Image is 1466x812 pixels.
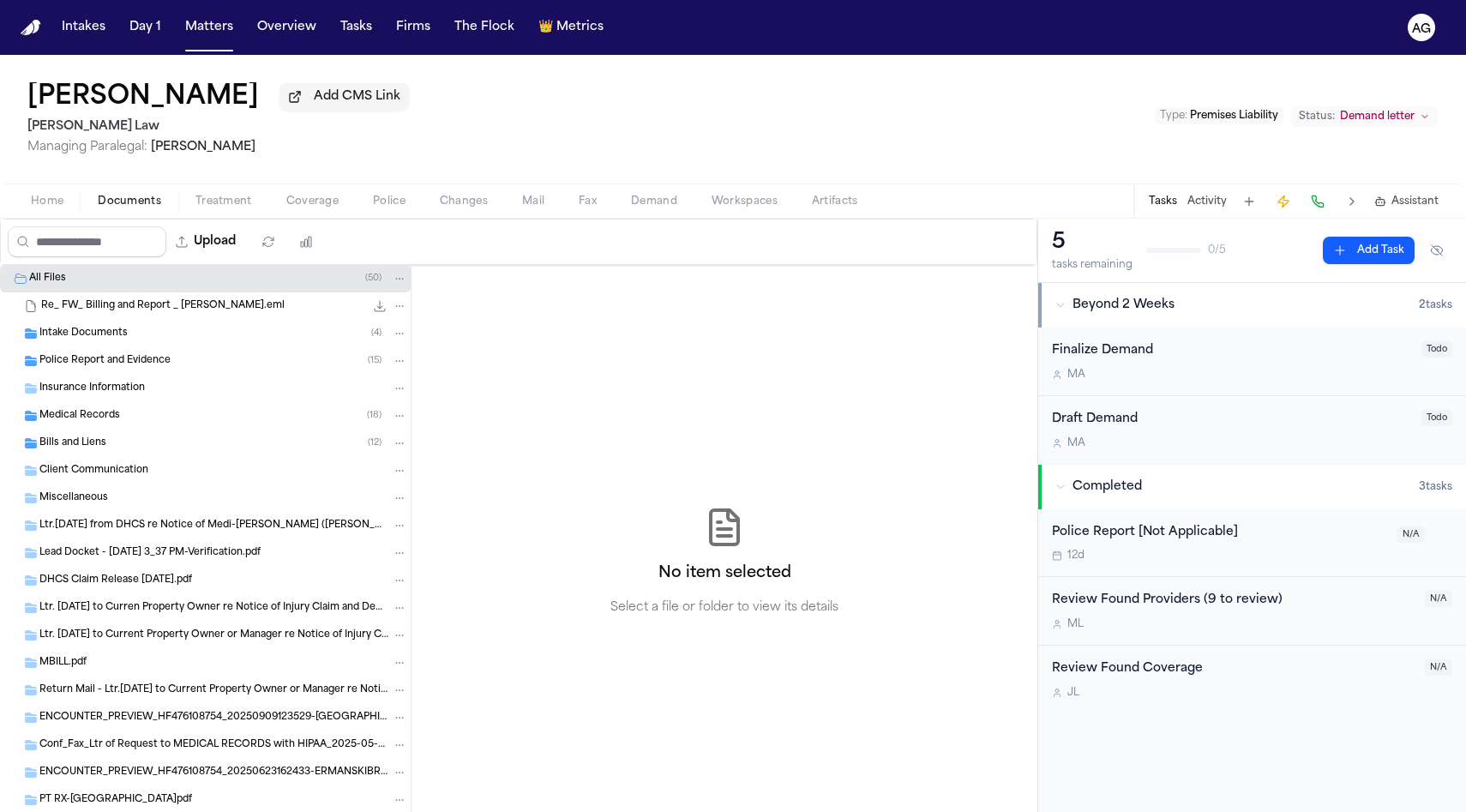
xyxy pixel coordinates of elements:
[365,274,382,283] span: ( 50 )
[123,12,168,43] button: Day 1
[1067,436,1085,450] span: M A
[39,546,261,561] span: Lead Docket - [DATE] 3_37 PM-Verification.pdf
[1155,107,1283,124] button: Edit Type: Premises Liability
[195,195,252,208] span: Treatment
[8,226,166,257] input: Search files
[1072,478,1142,496] span: Completed
[812,195,858,208] span: Artifacts
[1323,237,1415,264] button: Add Task
[367,411,382,420] span: ( 18 )
[631,195,677,208] span: Demand
[151,141,255,153] span: [PERSON_NAME]
[279,83,409,111] button: Add CMS Link
[1038,646,1466,713] div: Open task: Review Found Coverage
[1038,328,1466,396] div: Open task: Finalize Demand
[1067,549,1084,562] span: 12d
[1067,686,1079,700] span: J L
[39,683,388,698] span: Return Mail - Ltr.[DATE] to Current Property Owner or Manager re Notice of Injury Claim and Deman...
[39,327,128,341] span: Intake Documents
[39,793,192,808] span: PT RX-[GEOGRAPHIC_DATA]pdf
[389,12,437,43] button: Firms
[21,20,41,36] img: Finch Logo
[39,738,388,753] span: Conf_Fax_Ltr of Request to MEDICAL RECORDS with HIPAA_2025-05-06-1407-PDT.pdf
[1052,229,1133,256] div: 5
[532,12,610,43] button: crownMetrics
[1160,111,1187,121] span: Type :
[1421,237,1452,264] button: Hide completed tasks (⌘⇧H)
[1391,195,1439,208] span: Assistant
[1421,410,1452,426] span: Todo
[55,12,112,43] button: Intakes
[1419,298,1452,312] span: 2 task s
[1299,110,1335,123] span: Status:
[579,195,597,208] span: Fax
[250,12,323,43] button: Overview
[31,195,63,208] span: Home
[286,195,339,208] span: Coverage
[1374,195,1439,208] button: Assistant
[1067,617,1084,631] span: M L
[41,299,285,314] span: Re_ FW_ Billing and Report _ [PERSON_NAME].eml
[1208,244,1226,257] span: 0 / 5
[39,711,388,725] span: ENCOUNTER_PREVIEW_HF476108754_20250909123529-[GEOGRAPHIC_DATA]pdf
[371,328,382,338] span: ( 4 )
[39,766,388,780] span: ENCOUNTER_PREVIEW_HF476108754_20250623162433-ERMANSKIBRIAN.pdf
[27,141,147,153] span: Managing Paralegal:
[371,298,388,315] button: Download Re_ FW_ Billing and Report _ Brian Ermanski.eml
[39,656,87,671] span: MBILL.pdf
[1425,591,1452,607] span: N/A
[39,464,148,478] span: Client Communication
[21,20,41,36] a: Home
[39,382,145,396] span: Insurance Information
[1306,189,1330,214] button: Make a Call
[1052,341,1411,361] div: Finalize Demand
[314,88,400,105] span: Add CMS Link
[39,354,171,369] span: Police Report and Evidence
[98,195,161,208] span: Documents
[1237,189,1261,214] button: Add Task
[39,519,388,533] span: Ltr.[DATE] from DHCS re Notice of Medi-[PERSON_NAME] ([PERSON_NAME]).pdf
[1425,659,1452,676] span: N/A
[27,117,409,137] h2: [PERSON_NAME] Law
[448,12,521,43] button: The Flock
[1072,297,1175,314] span: Beyond 2 Weeks
[1187,195,1227,208] button: Activity
[1038,577,1466,646] div: Open task: Review Found Providers (9 to review)
[1038,283,1466,328] button: Beyond 2 Weeks2tasks
[178,12,240,43] button: Matters
[1290,106,1439,127] button: Change status from Demand letter
[1190,111,1278,121] span: Premises Liability
[39,601,388,616] span: Ltr. [DATE] to Curren Property Owner re Notice of Injury Claim and Demand to Preserve Evidence w ...
[39,629,388,643] span: Ltr. [DATE] to Current Property Owner or Manager re Notice of Injury Claim and Demand to Preserve...
[368,356,382,365] span: ( 15 )
[712,195,778,208] span: Workspaces
[333,12,379,43] button: Tasks
[39,491,108,506] span: Miscellaneous
[39,574,192,588] span: DHCS Claim Release [DATE].pdf
[1052,523,1387,543] div: Police Report [Not Applicable]
[1067,368,1085,382] span: M A
[1052,410,1411,430] div: Draft Demand
[1271,189,1295,214] button: Create Immediate Task
[27,82,259,113] h1: [PERSON_NAME]
[522,195,544,208] span: Mail
[658,562,791,586] h2: No item selected
[166,226,246,257] button: Upload
[368,438,382,448] span: ( 12 )
[39,436,106,451] span: Bills and Liens
[29,272,66,286] span: All Files
[1419,480,1452,494] span: 3 task s
[1038,509,1466,578] div: Open task: Police Report [Not Applicable]
[1052,659,1415,679] div: Review Found Coverage
[440,195,488,208] span: Changes
[27,82,259,113] button: Edit matter name
[1421,341,1452,358] span: Todo
[1340,110,1415,123] span: Demand letter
